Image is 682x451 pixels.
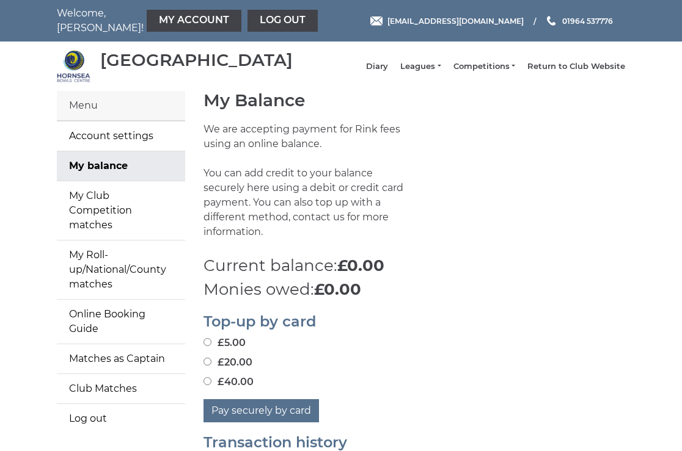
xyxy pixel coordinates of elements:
a: Online Booking Guide [57,300,185,344]
a: Matches as Captain [57,344,185,373]
span: [EMAIL_ADDRESS][DOMAIN_NAME] [387,16,524,25]
h2: Top-up by card [204,314,625,330]
img: Hornsea Bowls Centre [57,49,90,83]
a: Email [EMAIL_ADDRESS][DOMAIN_NAME] [370,15,524,27]
h2: Transaction history [204,435,625,450]
button: Pay securely by card [204,399,319,422]
input: £5.00 [204,338,211,346]
div: Menu [57,91,185,121]
h1: My Balance [204,91,625,110]
a: My Account [147,10,241,32]
img: Phone us [547,16,555,26]
strong: £0.00 [314,280,361,299]
a: Diary [366,61,388,72]
a: Club Matches [57,374,185,403]
label: £40.00 [204,375,254,389]
div: [GEOGRAPHIC_DATA] [100,51,293,70]
a: Phone us 01964 537776 [545,15,613,27]
a: Account settings [57,121,185,151]
a: Log out [248,10,318,32]
p: Monies owed: [204,278,625,301]
input: £20.00 [204,358,211,366]
a: Competitions [453,61,515,72]
img: Email [370,16,383,26]
nav: Welcome, [PERSON_NAME]! [57,6,283,35]
span: 01964 537776 [562,16,613,25]
a: Log out [57,404,185,433]
a: Leagues [400,61,441,72]
a: Return to Club Website [527,61,625,72]
a: My Club Competition matches [57,181,185,240]
a: My balance [57,151,185,181]
strong: £0.00 [337,256,384,275]
p: We are accepting payment for Rink fees using an online balance. You can add credit to your balanc... [204,122,405,254]
p: Current balance: [204,254,625,278]
a: My Roll-up/National/County matches [57,240,185,299]
label: £5.00 [204,336,246,350]
input: £40.00 [204,377,211,385]
label: £20.00 [204,355,252,370]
